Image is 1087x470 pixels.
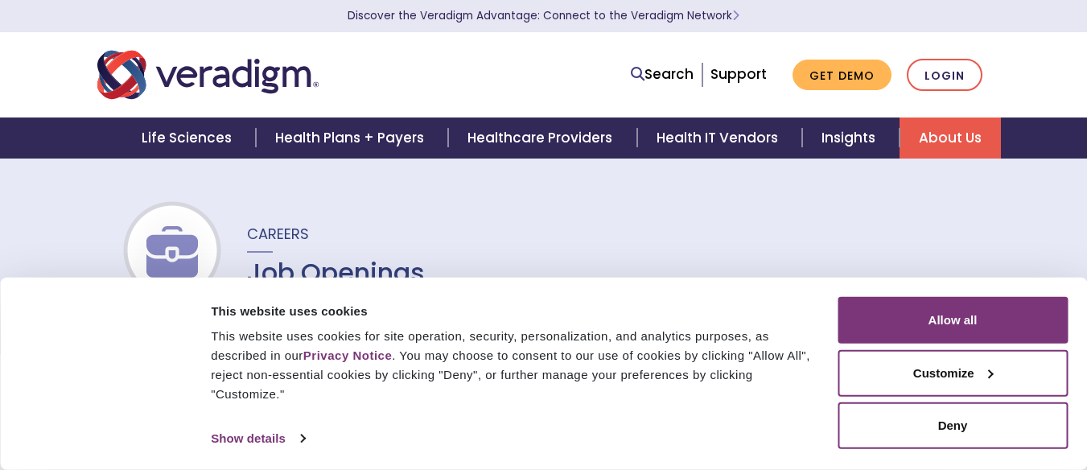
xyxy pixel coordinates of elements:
div: This website uses cookies for site operation, security, personalization, and analytics purposes, ... [211,327,819,404]
a: Insights [802,117,900,159]
a: Discover the Veradigm Advantage: Connect to the Veradigm NetworkLearn More [348,8,739,23]
a: About Us [900,117,1001,159]
a: Get Demo [793,60,891,91]
span: Learn More [732,8,739,23]
a: Search [631,64,694,85]
div: This website uses cookies [211,301,819,320]
a: Show details [211,427,304,451]
a: Health IT Vendors [637,117,802,159]
img: Veradigm logo [97,48,319,101]
button: Customize [838,349,1068,396]
span: Careers [247,224,309,244]
button: Allow all [838,297,1068,344]
a: Privacy Notice [303,348,392,362]
a: Support [710,64,767,84]
a: Healthcare Providers [448,117,636,159]
button: Deny [838,402,1068,449]
a: Health Plans + Payers [256,117,448,159]
h1: Job Openings [247,258,425,288]
a: Login [907,59,982,92]
a: Life Sciences [122,117,256,159]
